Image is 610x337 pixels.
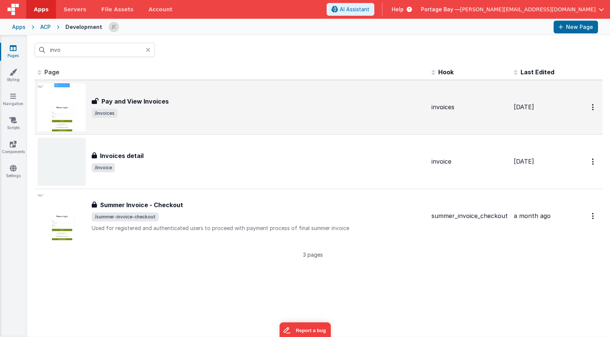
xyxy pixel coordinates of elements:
[92,212,159,221] span: /summer-invoice-checkout
[92,109,118,118] span: /invoices
[421,6,460,13] span: Portage Bay —
[64,6,86,13] span: Servers
[100,200,183,209] h3: Summer Invoice - Checkout
[35,43,155,57] input: Search pages, id's ...
[100,151,144,160] h3: Invoices detail
[40,23,51,31] div: ACP
[514,212,551,220] span: a month ago
[460,6,596,13] span: [PERSON_NAME][EMAIL_ADDRESS][DOMAIN_NAME]
[12,23,26,31] div: Apps
[92,163,115,172] span: /invoice
[392,6,404,13] span: Help
[587,208,599,224] button: Options
[521,68,554,76] span: Last Edited
[431,212,508,220] div: summer_invoice_checkout
[438,68,454,76] span: Hook
[340,6,369,13] span: AI Assistant
[514,103,534,111] span: [DATE]
[431,157,508,166] div: invoice
[92,224,425,232] p: Used for registered and authenticated users to proceed with payment process of final summer invoice
[514,158,534,165] span: [DATE]
[34,6,48,13] span: Apps
[431,103,508,111] div: invoices
[554,21,598,33] button: New Page
[65,23,102,31] div: Development
[101,97,169,106] h3: Pay and View Invoices
[587,154,599,169] button: Options
[101,6,134,13] span: File Assets
[327,3,374,16] button: AI Assistant
[44,68,59,76] span: Page
[587,99,599,115] button: Options
[109,22,119,32] img: 5d1ca2343d4fbe88511ed98663e9c5d3
[421,6,604,13] button: Portage Bay — [PERSON_NAME][EMAIL_ADDRESS][DOMAIN_NAME]
[35,251,591,259] p: 3 pages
